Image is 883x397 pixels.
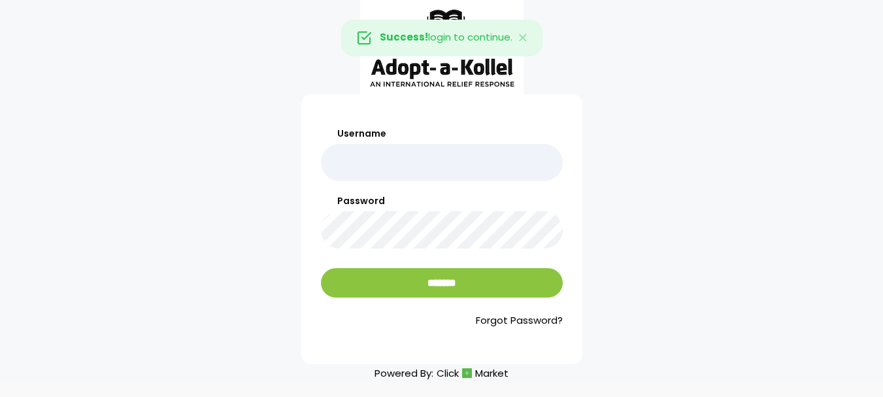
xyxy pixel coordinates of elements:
[437,364,508,382] a: ClickMarket
[321,313,563,328] a: Forgot Password?
[321,127,563,141] label: Username
[380,30,428,44] strong: Success!
[504,20,542,56] button: Close
[341,20,542,56] div: login to continue.
[375,364,508,382] p: Powered By:
[321,194,563,208] label: Password
[462,368,472,378] img: cm_icon.png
